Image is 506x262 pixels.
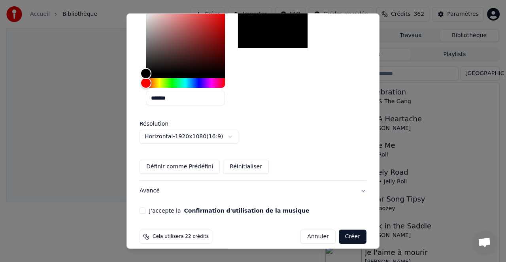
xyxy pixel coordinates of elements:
div: Hue [146,78,225,88]
button: Avancé [140,181,366,201]
button: Définir comme Prédéfini [140,160,220,174]
button: Réinitialiser [223,160,269,174]
div: Color [146,9,225,74]
button: Créer [339,230,366,244]
button: J'accepte la [184,208,309,213]
label: J'accepte la [149,208,309,213]
span: Cela utilisera 22 crédits [153,234,209,240]
button: Annuler [300,230,335,244]
label: Résolution [140,121,219,126]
